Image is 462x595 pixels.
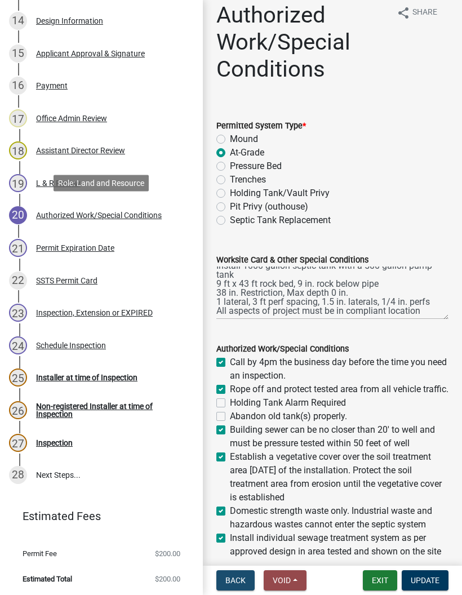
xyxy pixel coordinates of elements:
[9,45,27,63] div: 15
[9,12,27,30] div: 14
[397,6,410,20] i: share
[36,146,125,154] div: Assistant Director Review
[216,2,388,83] h1: Authorized Work/Special Conditions
[36,17,103,25] div: Design Information
[9,466,27,484] div: 28
[9,141,27,159] div: 18
[230,214,331,227] label: Septic Tank Replacement
[23,575,72,583] span: Estimated Total
[155,575,180,583] span: $200.00
[230,132,258,146] label: Mound
[23,550,57,557] span: Permit Fee
[225,576,246,585] span: Back
[230,356,448,383] label: Call by 4pm the business day before the time you need an inspection.
[9,174,27,192] div: 19
[9,206,27,224] div: 20
[9,304,27,322] div: 23
[230,200,308,214] label: Pit Privy (outhouse)
[230,146,264,159] label: At-Grade
[36,439,73,447] div: Inspection
[36,179,81,187] div: L & R Review
[230,383,448,396] label: Rope off and protect tested area from all vehicle traffic.
[9,401,27,419] div: 26
[36,309,153,317] div: Inspection, Extension or EXPIRED
[36,50,145,57] div: Applicant Approval & Signature
[9,505,185,527] a: Estimated Fees
[230,159,282,173] label: Pressure Bed
[36,374,137,381] div: Installer at time of Inspection
[216,122,306,130] label: Permitted System Type
[36,402,185,418] div: Non-registered Installer at time of Inspection
[388,2,446,24] button: shareShare
[36,211,162,219] div: Authorized Work/Special Conditions
[9,77,27,95] div: 16
[36,341,106,349] div: Schedule Inspection
[264,570,306,590] button: Void
[216,345,349,353] label: Authorized Work/Special Conditions
[9,239,27,257] div: 21
[9,272,27,290] div: 22
[155,550,180,557] span: $200.00
[9,368,27,387] div: 25
[230,423,448,450] label: Building sewer can be no closer than 20' to well and must be pressure tested within 50 feet of well
[54,175,149,191] div: Role: Land and Resource
[230,410,347,423] label: Abandon old tank(s) properly.
[216,256,368,264] label: Worksite Card & Other Special Conditions
[230,396,346,410] label: Holding Tank Alarm Required
[9,434,27,452] div: 27
[36,277,97,285] div: SSTS Permit Card
[411,576,439,585] span: Update
[230,173,266,187] label: Trenches
[216,570,255,590] button: Back
[36,244,114,252] div: Permit Expiration Date
[230,531,448,572] label: Install individual sewage treatment system as per approved design in area tested and shown on the...
[230,504,448,531] label: Domestic strength waste only. Industrial waste and hazardous wastes cannot enter the septic system
[36,82,68,90] div: Payment
[230,187,330,200] label: Holding Tank/Vault Privy
[230,450,448,504] label: Establish a vegetative cover over the soil treatment area [DATE] of the installation. Protect the...
[9,109,27,127] div: 17
[9,336,27,354] div: 24
[402,570,448,590] button: Update
[363,570,397,590] button: Exit
[36,114,107,122] div: Office Admin Review
[273,576,291,585] span: Void
[412,6,437,20] span: Share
